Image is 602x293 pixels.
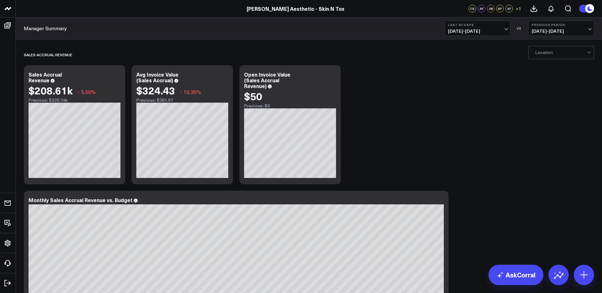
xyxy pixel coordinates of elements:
[532,23,591,27] b: Previous Period
[180,88,182,96] span: ↓
[81,88,96,95] span: 5.50%
[247,5,344,12] a: [PERSON_NAME] Aesthetic - Skin N Tox
[24,47,72,62] div: Sales Accrual Revenue
[24,25,67,32] a: Manager Summary
[487,5,495,12] div: JW
[489,265,543,285] a: AskCorral
[528,21,594,36] button: Previous Period[DATE]-[DATE]
[136,98,228,103] div: Previous: $361.87
[532,29,591,34] span: [DATE] - [DATE]
[244,90,262,102] div: $50
[516,6,521,11] span: + 1
[29,98,120,103] div: Previous: $220.74k
[496,5,504,12] div: SP
[505,5,513,12] div: AF
[448,23,507,27] b: Last 30 Days
[448,29,507,34] span: [DATE] - [DATE]
[29,196,133,203] div: Monthly Sales Accrual Revenue vs. Budget
[184,88,201,95] span: 10.35%
[514,26,525,30] div: VS
[444,21,510,36] button: Last 30 Days[DATE]-[DATE]
[136,85,175,96] div: $324.43
[29,71,62,84] div: Sales Accrual Revenue
[77,88,80,96] span: ↓
[469,5,476,12] div: CS
[29,85,73,96] div: $208.61k
[136,71,178,84] div: Avg Invoice Value (Sales Accrual)
[244,103,336,108] div: Previous: $0
[515,5,522,12] button: +1
[478,5,485,12] div: AF
[244,71,290,89] div: Open Invoice Value (Sales Accrual Revenue)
